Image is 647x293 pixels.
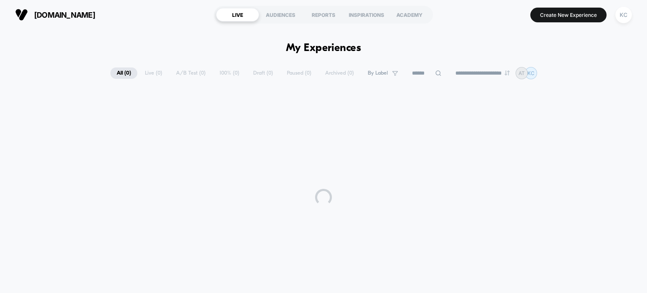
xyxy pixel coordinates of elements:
button: Create New Experience [530,8,607,22]
img: end [505,70,510,75]
h1: My Experiences [286,42,361,54]
div: AUDIENCES [259,8,302,22]
span: By Label [368,70,388,76]
button: KC [613,6,634,24]
span: [DOMAIN_NAME] [34,11,95,19]
div: INSPIRATIONS [345,8,388,22]
button: [DOMAIN_NAME] [13,8,98,22]
p: KC [527,70,535,76]
div: REPORTS [302,8,345,22]
div: ACADEMY [388,8,431,22]
div: LIVE [216,8,259,22]
img: Visually logo [15,8,28,21]
span: All ( 0 ) [110,67,137,79]
div: KC [615,7,632,23]
p: AT [519,70,525,76]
